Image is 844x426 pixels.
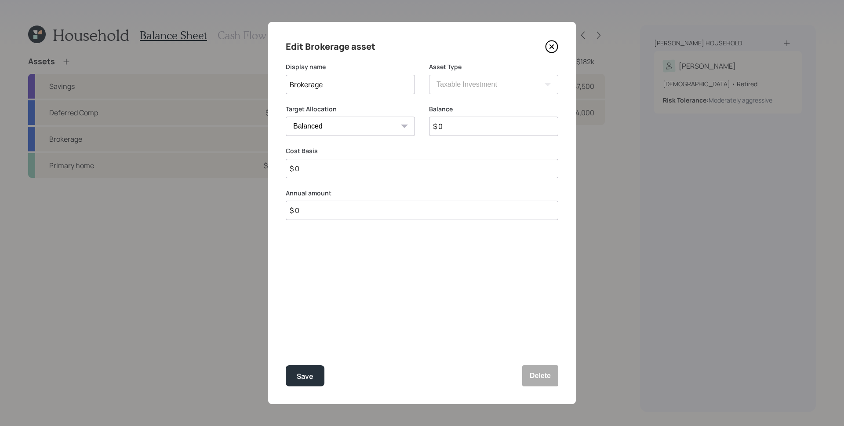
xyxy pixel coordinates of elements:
label: Display name [286,62,415,71]
label: Annual amount [286,189,558,198]
label: Cost Basis [286,147,558,155]
label: Asset Type [429,62,558,71]
button: Save [286,365,324,386]
h4: Edit Brokerage asset [286,40,375,54]
div: Save [297,371,313,382]
label: Target Allocation [286,105,415,114]
button: Delete [522,365,558,386]
label: Balance [429,105,558,114]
